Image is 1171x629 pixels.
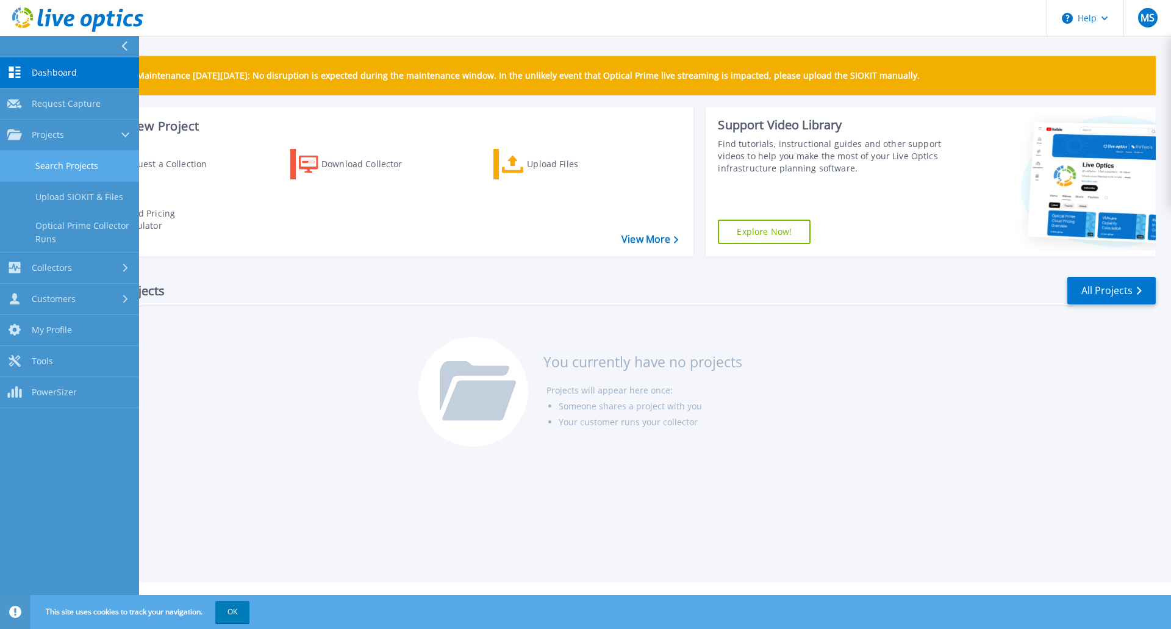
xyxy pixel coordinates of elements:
[32,325,72,336] span: My Profile
[527,152,625,176] div: Upload Files
[87,120,678,133] h3: Start a New Project
[32,67,77,78] span: Dashboard
[546,383,742,398] li: Projects will appear here once:
[87,204,223,235] a: Cloud Pricing Calculator
[32,262,72,273] span: Collectors
[621,234,678,245] a: View More
[87,149,223,179] a: Request a Collection
[718,117,947,133] div: Support Video Library
[543,355,742,368] h3: You currently have no projects
[1141,13,1155,23] span: MS
[215,601,249,623] button: OK
[559,398,742,414] li: Someone shares a project with you
[290,149,426,179] a: Download Collector
[32,293,76,304] span: Customers
[32,387,77,398] span: PowerSizer
[559,414,742,430] li: Your customer runs your collector
[121,152,219,176] div: Request a Collection
[32,356,53,367] span: Tools
[91,71,920,81] p: Scheduled Maintenance [DATE][DATE]: No disruption is expected during the maintenance window. In t...
[32,129,64,140] span: Projects
[120,207,217,232] div: Cloud Pricing Calculator
[32,98,101,109] span: Request Capture
[718,220,811,244] a: Explore Now!
[718,138,947,174] div: Find tutorials, instructional guides and other support videos to help you make the most of your L...
[34,601,249,623] span: This site uses cookies to track your navigation.
[1067,277,1156,304] a: All Projects
[321,152,419,176] div: Download Collector
[493,149,629,179] a: Upload Files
